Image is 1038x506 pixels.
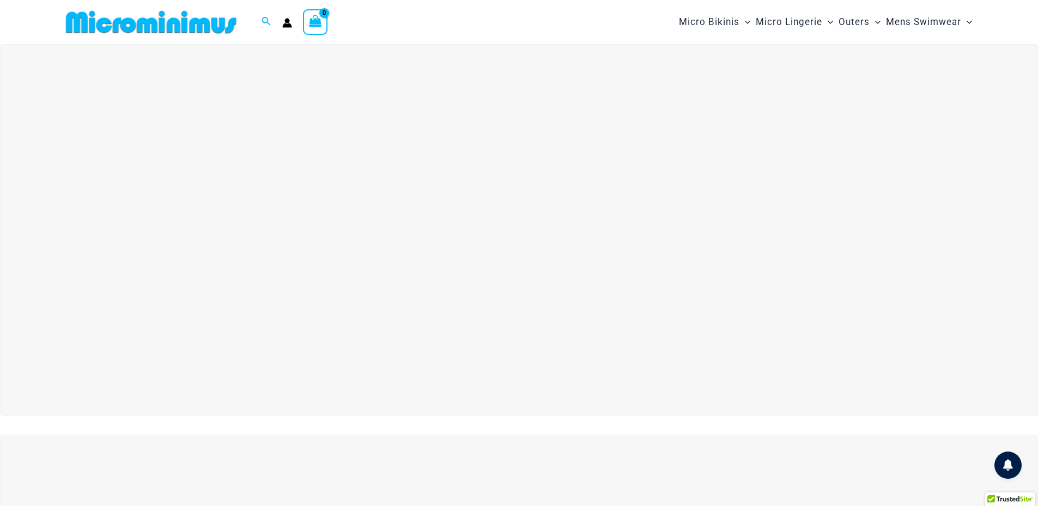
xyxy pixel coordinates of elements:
span: Mens Swimwear [886,8,961,36]
nav: Site Navigation [675,4,977,40]
span: Outers [839,8,870,36]
img: Guilty Pleasures Red Lingerie [6,56,1032,404]
a: OutersMenu ToggleMenu Toggle [836,5,883,39]
a: View Shopping Cart, empty [303,9,328,34]
a: Mens SwimwearMenu ToggleMenu Toggle [883,5,975,39]
span: Menu Toggle [739,8,750,36]
span: Menu Toggle [870,8,881,36]
a: Micro LingerieMenu ToggleMenu Toggle [753,5,836,39]
span: Micro Lingerie [756,8,822,36]
span: Micro Bikinis [679,8,739,36]
span: Menu Toggle [822,8,833,36]
a: Account icon link [282,18,292,28]
span: Menu Toggle [961,8,972,36]
a: Micro BikinisMenu ToggleMenu Toggle [676,5,753,39]
img: MM SHOP LOGO FLAT [62,10,241,34]
a: Search icon link [262,15,271,29]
